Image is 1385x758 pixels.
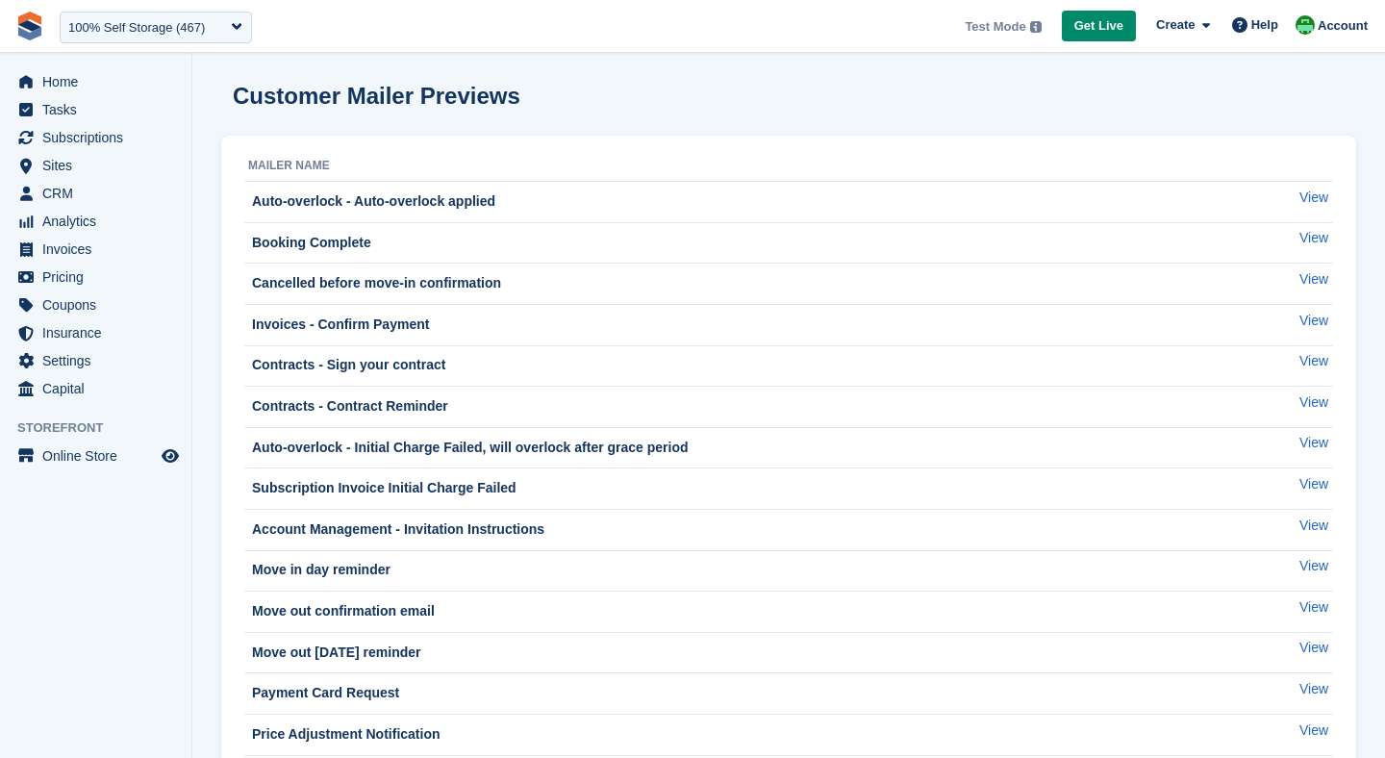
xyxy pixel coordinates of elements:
a: View [1299,311,1328,331]
a: View [1299,351,1328,371]
div: Price Adjustment Notification [248,724,441,745]
div: Cancelled before move-in confirmation [248,273,501,293]
a: View [1299,474,1328,494]
a: menu [10,152,182,179]
div: Auto-overlock - Initial Charge Failed, will overlock after grace period [248,438,689,458]
a: View [1299,433,1328,453]
div: Payment Card Request [248,683,399,703]
span: Test Mode [965,17,1025,37]
span: Tasks [42,96,158,123]
a: View [1299,720,1328,741]
div: Subscription Invoice Initial Charge Failed [248,478,516,498]
a: View [1299,597,1328,618]
div: Booking Complete [248,233,371,253]
a: menu [10,319,182,346]
a: menu [10,264,182,291]
span: Coupons [42,291,158,318]
a: menu [10,236,182,263]
a: menu [10,375,182,402]
a: View [1299,188,1328,208]
span: Insurance [42,319,158,346]
a: menu [10,96,182,123]
span: Storefront [17,418,191,438]
a: View [1299,638,1328,658]
img: stora-icon-8386f47178a22dfd0bd8f6a31ec36ba5ce8667c1dd55bd0f319d3a0aa187defe.svg [15,12,44,40]
a: Preview store [159,444,182,467]
span: Invoices [42,236,158,263]
span: Home [42,68,158,95]
div: Move out confirmation email [248,601,435,621]
a: View [1299,679,1328,699]
div: Invoices - Confirm Payment [248,315,429,335]
span: Pricing [42,264,158,291]
div: Move in day reminder [248,560,390,580]
span: Capital [42,375,158,402]
div: Auto-overlock - Auto-overlock applied [248,191,495,212]
span: Help [1251,15,1278,35]
div: Move out [DATE] reminder [248,643,421,663]
img: Laura Carlisle [1296,15,1315,35]
span: Create [1156,15,1195,35]
span: Online Store [42,442,158,469]
a: View [1299,516,1328,536]
div: 100% Self Storage (467) [68,18,205,38]
div: Contracts - Contract Reminder [248,396,448,417]
a: menu [10,347,182,374]
span: CRM [42,180,158,207]
h2: Customer Mailer Previews [233,83,520,109]
a: menu [10,291,182,318]
th: Mailer Name [244,151,1256,182]
span: Analytics [42,208,158,235]
a: menu [10,442,182,469]
a: View [1299,269,1328,290]
a: menu [10,68,182,95]
a: menu [10,208,182,235]
span: Settings [42,347,158,374]
div: Contracts - Sign your contract [248,355,445,375]
span: Account [1318,16,1368,36]
a: View [1299,392,1328,413]
a: Get Live [1062,11,1136,42]
span: Get Live [1074,16,1123,36]
a: View [1299,556,1328,576]
a: menu [10,180,182,207]
div: Account Management - Invitation Instructions [248,519,544,540]
a: menu [10,124,182,151]
img: icon-info-grey-7440780725fd019a000dd9b08b2336e03edf1995a4989e88bcd33f0948082b44.svg [1030,21,1042,33]
span: Sites [42,152,158,179]
span: Subscriptions [42,124,158,151]
a: View [1299,228,1328,248]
